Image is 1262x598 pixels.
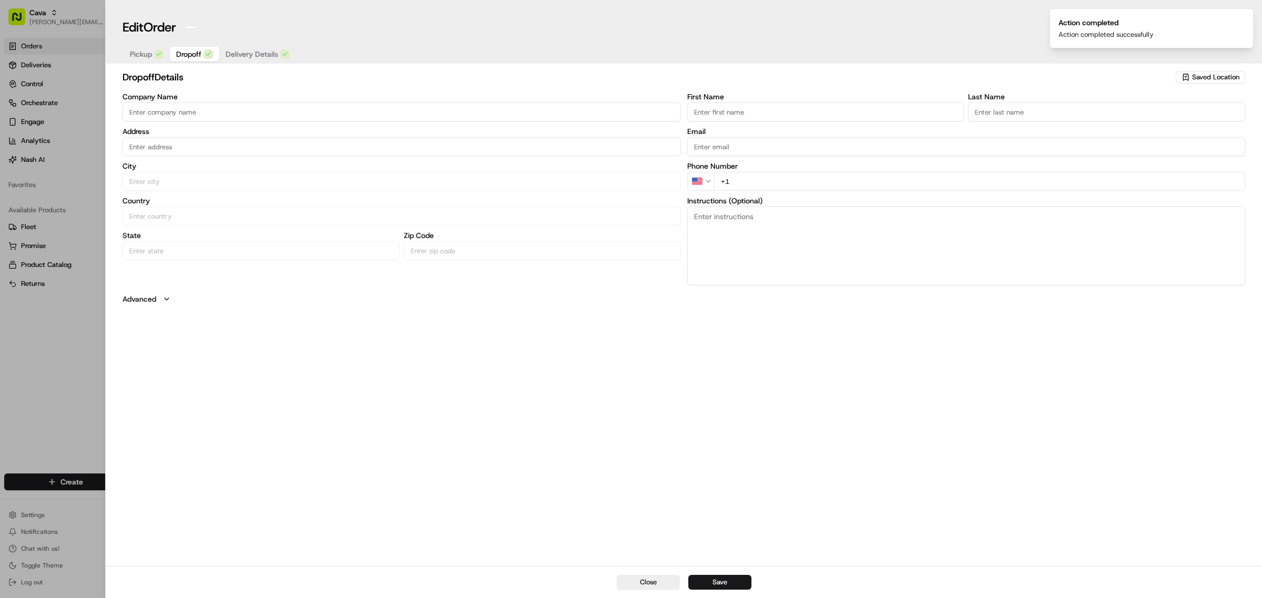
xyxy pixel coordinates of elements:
[123,172,681,191] input: Enter city
[87,191,91,200] span: •
[27,68,189,79] input: Got a question? Start typing here...
[179,104,191,116] button: Start new chat
[21,163,29,172] img: 1736555255976-a54dd68f-1ca7-489b-9aae-adbdc363a1c4
[105,261,127,269] span: Pylon
[688,575,751,590] button: Save
[1176,70,1245,85] button: Saved Location
[130,49,152,59] span: Pickup
[404,241,681,260] input: Enter zip code
[11,137,70,145] div: Past conversations
[74,260,127,269] a: Powered byPylon
[968,93,1245,100] label: Last Name
[22,100,41,119] img: 1724597045416-56b7ee45-8013-43a0-a6f9-03cb97ddad50
[1192,73,1239,82] span: Saved Location
[123,197,681,204] label: Country
[87,163,91,171] span: •
[47,100,172,111] div: Start new chat
[226,49,278,59] span: Delivery Details
[11,181,27,198] img: Jaimie Jaretsky
[144,19,176,36] span: Order
[93,191,115,200] span: [DATE]
[89,236,97,244] div: 💻
[85,231,173,250] a: 💻API Documentation
[47,111,145,119] div: We're available if you need us!
[687,137,1246,156] input: Enter email
[123,93,681,100] label: Company Name
[123,294,1245,304] button: Advanced
[123,207,681,225] input: Enter country
[11,100,29,119] img: 1736555255976-a54dd68f-1ca7-489b-9aae-adbdc363a1c4
[123,128,681,135] label: Address
[1059,30,1154,39] div: Action completed successfully
[123,19,176,36] h1: Edit
[123,137,681,156] input: Enter address
[687,197,1246,204] label: Instructions (Optional)
[123,102,681,121] input: Enter company name
[93,163,115,171] span: [DATE]
[123,294,156,304] label: Advanced
[123,232,400,239] label: State
[968,102,1245,121] input: Enter last name
[687,128,1246,135] label: Email
[123,162,681,170] label: City
[123,70,1174,85] h2: dropoff Details
[163,135,191,147] button: See all
[617,575,680,590] button: Close
[123,241,400,260] input: Enter state
[176,49,201,59] span: Dropoff
[714,172,1246,191] input: Enter phone number
[11,236,19,244] div: 📗
[404,232,681,239] label: Zip Code
[6,231,85,250] a: 📗Knowledge Base
[33,163,85,171] span: [PERSON_NAME]
[687,162,1246,170] label: Phone Number
[99,235,169,245] span: API Documentation
[1059,17,1154,28] div: Action completed
[21,235,80,245] span: Knowledge Base
[33,191,85,200] span: [PERSON_NAME]
[687,93,964,100] label: First Name
[11,153,27,170] img: Grace Nketiah
[687,102,964,121] input: Enter first name
[11,42,191,59] p: Welcome 👋
[11,11,32,32] img: Nash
